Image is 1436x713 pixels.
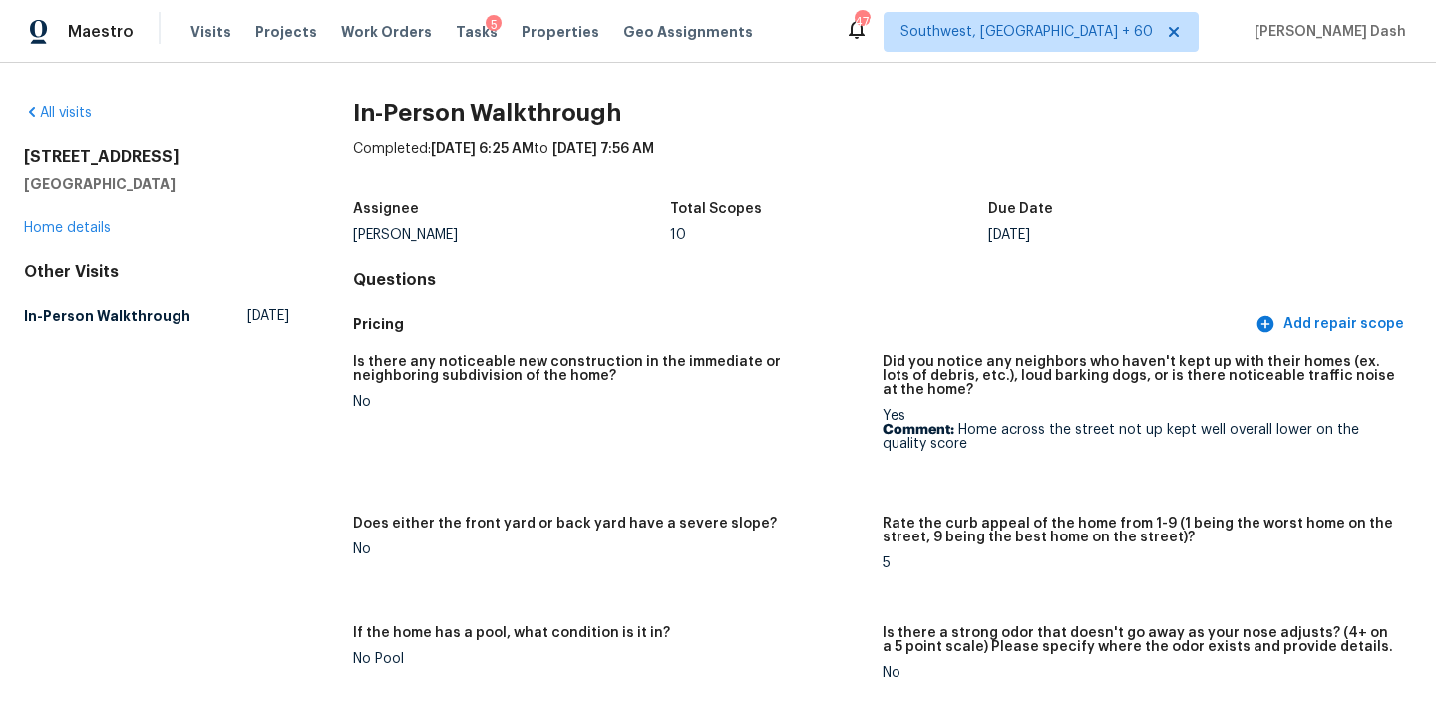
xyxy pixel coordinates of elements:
[855,12,869,32] div: 470
[190,22,231,42] span: Visits
[24,306,190,326] h5: In-Person Walkthrough
[247,306,289,326] span: [DATE]
[883,556,1396,570] div: 5
[988,228,1306,242] div: [DATE]
[988,202,1053,216] h5: Due Date
[883,423,954,437] b: Comment:
[353,202,419,216] h5: Assignee
[24,262,289,282] div: Other Visits
[552,142,654,156] span: [DATE] 7:56 AM
[353,517,777,531] h5: Does either the front yard or back yard have a severe slope?
[670,202,762,216] h5: Total Scopes
[486,15,502,35] div: 5
[883,626,1396,654] h5: Is there a strong odor that doesn't go away as your nose adjusts? (4+ on a 5 point scale) Please ...
[1252,306,1412,343] button: Add repair scope
[1247,22,1406,42] span: [PERSON_NAME] Dash
[883,355,1396,397] h5: Did you notice any neighbors who haven't kept up with their homes (ex. lots of debris, etc.), lou...
[353,270,1412,290] h4: Questions
[522,22,599,42] span: Properties
[883,517,1396,544] h5: Rate the curb appeal of the home from 1-9 (1 being the worst home on the street, 9 being the best...
[24,106,92,120] a: All visits
[883,666,1396,680] div: No
[24,221,111,235] a: Home details
[353,355,867,383] h5: Is there any noticeable new construction in the immediate or neighboring subdivision of the home?
[353,542,867,556] div: No
[883,423,1396,451] p: Home across the street not up kept well overall lower on the quality score
[24,298,289,334] a: In-Person Walkthrough[DATE]
[353,652,867,666] div: No Pool
[1259,312,1404,337] span: Add repair scope
[353,314,1252,335] h5: Pricing
[24,175,289,194] h5: [GEOGRAPHIC_DATA]
[353,139,1412,190] div: Completed: to
[255,22,317,42] span: Projects
[353,103,1412,123] h2: In-Person Walkthrough
[353,395,867,409] div: No
[353,228,671,242] div: [PERSON_NAME]
[353,626,670,640] h5: If the home has a pool, what condition is it in?
[431,142,534,156] span: [DATE] 6:25 AM
[670,228,988,242] div: 10
[900,22,1153,42] span: Southwest, [GEOGRAPHIC_DATA] + 60
[883,409,1396,451] div: Yes
[68,22,134,42] span: Maestro
[341,22,432,42] span: Work Orders
[456,25,498,39] span: Tasks
[623,22,753,42] span: Geo Assignments
[24,147,289,167] h2: [STREET_ADDRESS]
